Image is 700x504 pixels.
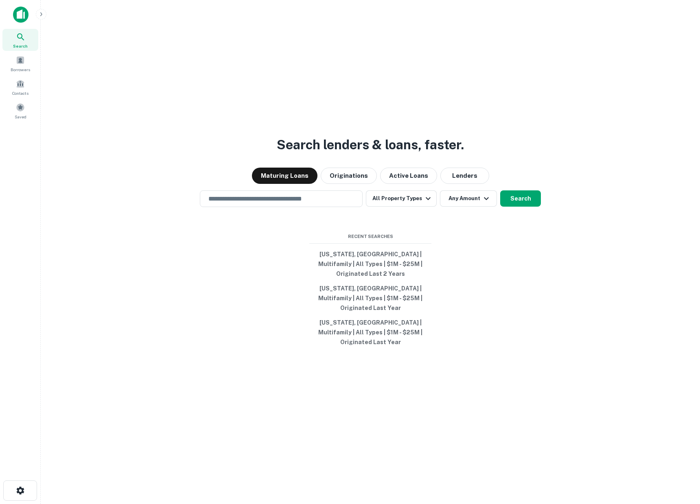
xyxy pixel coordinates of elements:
span: Contacts [12,90,28,96]
h3: Search lenders & loans, faster. [277,135,464,155]
img: capitalize-icon.png [13,7,28,23]
a: Borrowers [2,52,38,74]
button: All Property Types [366,190,437,207]
button: Originations [321,168,377,184]
iframe: Chat Widget [659,439,700,478]
button: Lenders [440,168,489,184]
button: Any Amount [440,190,497,207]
a: Contacts [2,76,38,98]
button: Active Loans [380,168,437,184]
span: Search [13,43,28,49]
button: Search [500,190,541,207]
button: [US_STATE], [GEOGRAPHIC_DATA] | Multifamily | All Types | $1M - $25M | Originated Last Year [309,281,431,315]
span: Saved [15,113,26,120]
a: Saved [2,100,38,122]
button: [US_STATE], [GEOGRAPHIC_DATA] | Multifamily | All Types | $1M - $25M | Originated Last 2 Years [309,247,431,281]
button: [US_STATE], [GEOGRAPHIC_DATA] | Multifamily | All Types | $1M - $25M | Originated Last Year [309,315,431,349]
a: Search [2,29,38,51]
button: Maturing Loans [252,168,317,184]
span: Borrowers [11,66,30,73]
span: Recent Searches [309,233,431,240]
